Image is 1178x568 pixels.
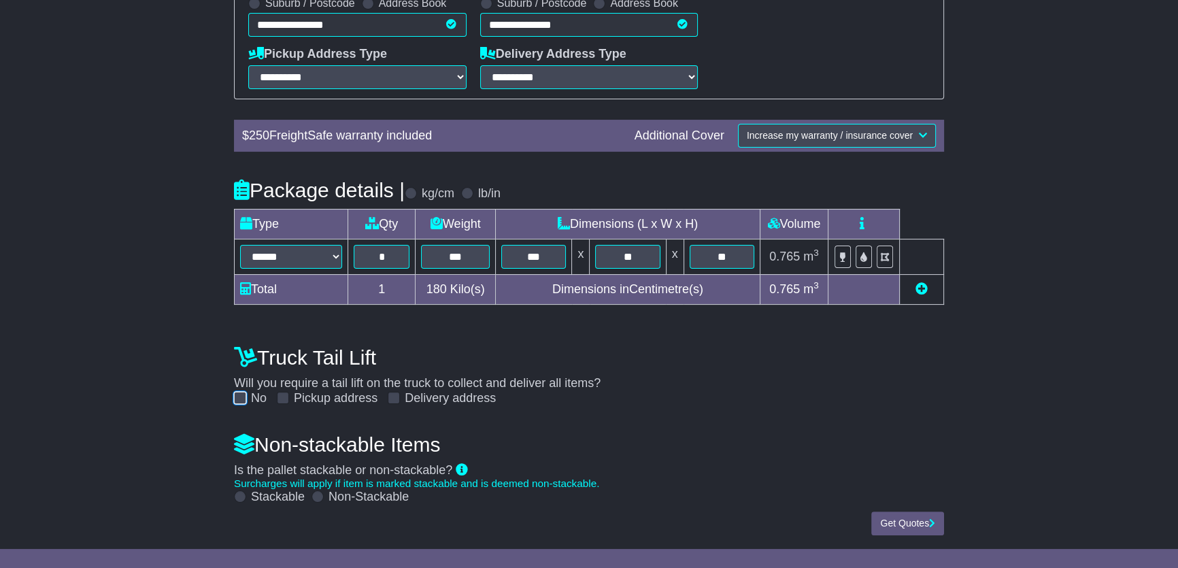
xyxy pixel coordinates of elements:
span: m [803,282,819,296]
span: 0.765 [769,282,800,296]
span: 180 [426,282,447,296]
button: Increase my warranty / insurance cover [738,124,936,148]
a: Add new item [915,282,928,296]
label: Delivery Address Type [480,47,626,62]
label: lb/in [478,186,501,201]
label: No [251,391,267,406]
td: Qty [348,209,416,239]
td: Dimensions in Centimetre(s) [496,274,760,304]
span: m [803,250,819,263]
td: Volume [760,209,828,239]
span: Increase my warranty / insurance cover [747,130,913,141]
div: $ FreightSafe warranty included [235,129,628,144]
td: x [666,239,684,274]
td: 1 [348,274,416,304]
td: Weight [416,209,496,239]
h4: Package details | [234,179,405,201]
td: Type [235,209,348,239]
div: Surcharges will apply if item is marked stackable and is deemed non-stackable. [234,478,944,490]
h4: Non-stackable Items [234,433,944,456]
div: Additional Cover [628,129,731,144]
h4: Truck Tail Lift [234,346,944,369]
div: Will you require a tail lift on the truck to collect and deliver all items? [227,339,951,406]
label: Stackable [251,490,305,505]
span: 0.765 [769,250,800,263]
label: Delivery address [405,391,496,406]
td: Total [235,274,348,304]
label: kg/cm [422,186,454,201]
label: Pickup Address Type [248,47,387,62]
span: Is the pallet stackable or non-stackable? [234,463,452,477]
label: Pickup address [294,391,377,406]
sup: 3 [813,280,819,290]
td: Kilo(s) [416,274,496,304]
sup: 3 [813,248,819,258]
button: Get Quotes [871,512,944,535]
td: x [572,239,590,274]
label: Non-Stackable [329,490,409,505]
span: 250 [249,129,269,142]
td: Dimensions (L x W x H) [496,209,760,239]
